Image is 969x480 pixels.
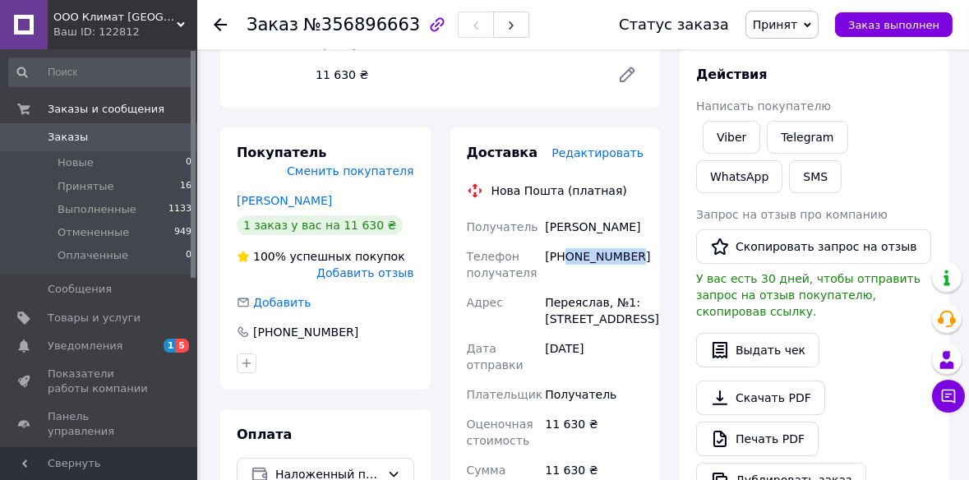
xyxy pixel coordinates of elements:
span: Показатели работы компании [48,367,152,396]
span: 100% [253,250,286,263]
div: [PERSON_NAME] [542,212,647,242]
span: Товары и услуги [48,311,141,325]
span: Сменить покупателя [287,164,413,178]
span: Заказы и сообщения [48,102,164,117]
span: 0 [186,155,191,170]
a: Telegram [767,121,847,154]
div: [DATE] [542,334,647,380]
span: Редактировать [551,146,644,159]
span: Добавить [253,296,311,309]
span: Покупатель [237,145,326,160]
span: Получатель [467,220,538,233]
div: Вернуться назад [214,16,227,33]
span: №356896663 [303,15,420,35]
span: Отмененные [58,225,129,240]
button: Заказ выполнен [835,12,953,37]
a: WhatsApp [696,160,782,193]
span: 0 [186,248,191,263]
span: Заказы [48,130,88,145]
div: [PHONE_NUMBER] [542,242,647,288]
span: 949 [174,225,191,240]
span: 5 [176,339,189,353]
span: Выполненные [58,202,136,217]
span: Дата отправки [467,342,524,372]
div: успешных покупок [237,248,405,265]
span: Действия [696,67,768,82]
span: ООО Климат Инвест [53,10,177,25]
div: Переяслав, №1: [STREET_ADDRESS] [542,288,647,334]
div: 11 630 ₴ [542,409,647,455]
span: Уведомления [48,339,122,353]
div: Ваш ID: 122812 [53,25,197,39]
a: Печать PDF [696,422,819,456]
button: Скопировать запрос на отзыв [696,229,931,264]
span: Оплата [237,427,292,442]
span: Сообщения [48,282,112,297]
button: Чат с покупателем [932,380,965,413]
span: Принят [753,18,797,31]
span: Телефон получателя [467,250,538,279]
span: Заказ выполнен [848,19,939,31]
a: Viber [703,121,760,154]
a: Редактировать [611,58,644,91]
span: Панель управления [48,409,152,439]
button: Выдать чек [696,333,819,367]
div: Статус заказа [619,16,729,33]
span: 1133 [168,202,191,217]
span: У вас есть 30 дней, чтобы отправить запрос на отзыв покупателю, скопировав ссылку. [696,272,921,318]
input: Поиск [8,58,193,87]
span: 1 [164,339,177,353]
span: Оценочная стоимость [467,418,533,447]
div: [PHONE_NUMBER] [251,324,360,340]
a: Скачать PDF [696,381,825,415]
span: Артикул: 13610 [316,37,410,50]
span: Адрес [467,296,503,309]
span: 16 [180,179,191,194]
span: Заказ [247,15,298,35]
span: Написать покупателю [696,99,831,113]
span: Принятые [58,179,114,194]
div: 1 заказ у вас на 11 630 ₴ [237,215,403,235]
div: 11 630 ₴ [309,63,604,86]
span: Оплаченные [58,248,128,263]
span: Добавить отзыв [316,266,413,279]
div: Получатель [542,380,647,409]
a: [PERSON_NAME] [237,194,332,207]
span: Доставка [467,145,538,160]
span: Плательщик [467,388,543,401]
span: Запрос на отзыв про компанию [696,208,888,221]
button: SMS [789,160,842,193]
div: Нова Пошта (платная) [487,182,631,199]
span: Новые [58,155,94,170]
